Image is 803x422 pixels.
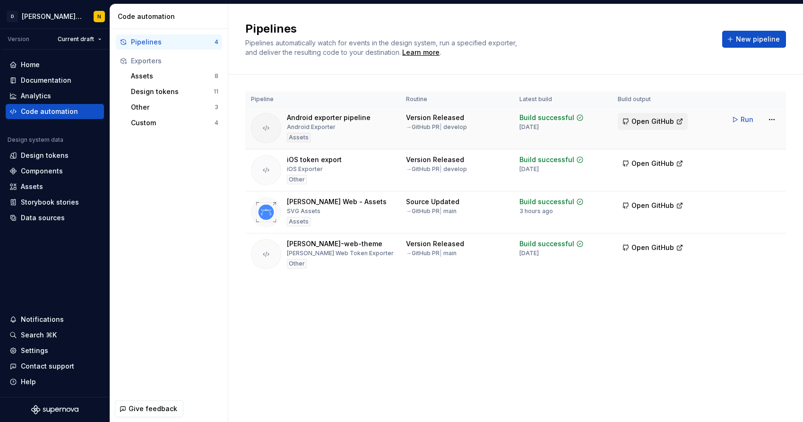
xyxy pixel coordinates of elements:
a: Open GitHub [618,161,688,169]
div: Code automation [118,12,224,21]
button: Assets8 [127,69,222,84]
button: Help [6,374,104,389]
div: Settings [21,346,48,355]
svg: Supernova Logo [31,405,78,414]
button: Open GitHub [618,113,688,130]
div: Other [287,259,307,268]
a: Open GitHub [618,119,688,127]
div: Other [131,103,215,112]
span: Open GitHub [631,201,674,210]
div: Design system data [8,136,63,144]
div: iOS Exporter [287,165,323,173]
div: Exporters [131,56,218,66]
button: Open GitHub [618,239,688,256]
span: Open GitHub [631,243,674,252]
div: → GitHub PR main [406,250,457,257]
button: Open GitHub [618,197,688,214]
a: Components [6,164,104,179]
div: → GitHub PR develop [406,123,467,131]
a: Analytics [6,88,104,103]
a: Learn more [402,48,440,57]
div: Version [8,35,29,43]
div: Assets [21,182,43,191]
div: Build successful [519,239,574,249]
div: Notifications [21,315,64,324]
a: Code automation [6,104,104,119]
button: Search ⌘K [6,327,104,343]
div: Version Released [406,155,464,164]
button: Custom4 [127,115,222,130]
span: | [440,123,442,130]
div: Assets [287,133,311,142]
div: Android Exporter [287,123,336,131]
button: Notifications [6,312,104,327]
div: Analytics [21,91,51,101]
div: Home [21,60,40,69]
div: Components [21,166,63,176]
div: Contact support [21,362,74,371]
div: Version Released [406,239,464,249]
div: Assets [131,71,215,81]
a: Documentation [6,73,104,88]
span: New pipeline [736,34,780,44]
span: Current draft [58,35,94,43]
a: Data sources [6,210,104,225]
div: [PERSON_NAME]-web-theme [287,239,382,249]
a: Design tokens [6,148,104,163]
div: Data sources [21,213,65,223]
button: Run [727,111,760,128]
div: [DATE] [519,123,539,131]
div: Design tokens [131,87,214,96]
button: Contact support [6,359,104,374]
div: → GitHub PR main [406,207,457,215]
button: Current draft [53,33,106,46]
button: Design tokens11 [127,84,222,99]
button: Open GitHub [618,155,688,172]
div: Other [287,175,307,184]
span: | [440,250,442,257]
div: Help [21,377,36,387]
div: Android exporter pipeline [287,113,371,122]
span: Pipelines automatically watch for events in the design system, run a specified exporter, and deli... [245,39,519,56]
a: Home [6,57,104,72]
span: Open GitHub [631,159,674,168]
div: Code automation [21,107,78,116]
div: D [7,11,18,22]
th: Build output [612,92,695,107]
div: 11 [214,88,218,95]
th: Routine [400,92,514,107]
div: Assets [287,217,311,226]
div: Design tokens [21,151,69,160]
div: SVG Assets [287,207,320,215]
div: [DATE] [519,250,539,257]
div: Version Released [406,113,464,122]
th: Latest build [514,92,612,107]
button: Other3 [127,100,222,115]
span: | [440,165,442,172]
div: 3 hours ago [519,207,553,215]
span: Give feedback [129,404,177,413]
div: 4 [215,119,218,127]
a: Assets [6,179,104,194]
button: New pipeline [722,31,786,48]
div: 3 [215,103,218,111]
div: [PERSON_NAME] Web - Assets [287,197,387,207]
span: Open GitHub [631,117,674,126]
th: Pipeline [245,92,400,107]
div: [DATE] [519,165,539,173]
div: Build successful [519,197,574,207]
div: iOS token export [287,155,342,164]
span: | [440,207,442,215]
button: Give feedback [115,400,183,417]
div: [PERSON_NAME] Web Token Exporter [287,250,394,257]
button: Pipelines4 [116,34,222,50]
div: Documentation [21,76,71,85]
div: Pipelines [131,37,215,47]
a: Open GitHub [618,203,688,211]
